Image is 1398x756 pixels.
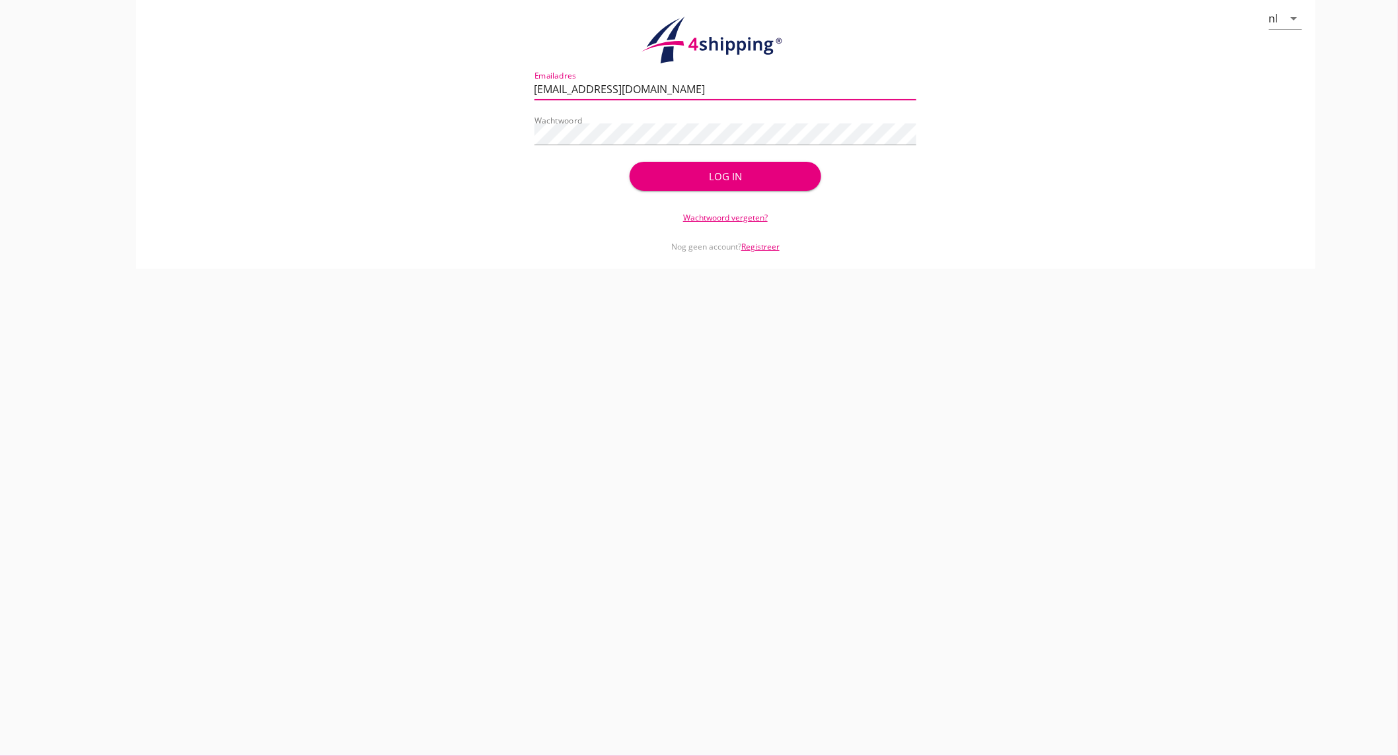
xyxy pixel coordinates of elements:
div: nl [1269,13,1278,24]
img: logo.1f945f1d.svg [640,16,811,65]
a: Wachtwoord vergeten? [683,212,768,223]
div: Nog geen account? [534,224,917,253]
div: Log in [651,169,799,184]
a: Registreer [741,241,780,252]
i: arrow_drop_down [1286,11,1302,26]
button: Log in [630,162,821,191]
input: Emailadres [534,79,917,100]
